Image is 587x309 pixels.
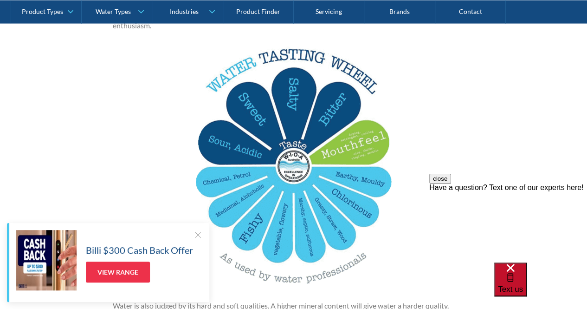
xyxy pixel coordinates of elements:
[86,243,193,257] h5: Billi $300 Cash Back Offer
[196,40,392,289] img: water wheel complete
[96,7,131,15] div: Water Types
[169,7,198,15] div: Industries
[22,7,63,15] div: Product Types
[86,262,150,283] a: View Range
[16,230,77,290] img: Billi $300 Cash Back Offer
[494,263,587,309] iframe: podium webchat widget bubble
[429,174,587,274] iframe: podium webchat widget prompt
